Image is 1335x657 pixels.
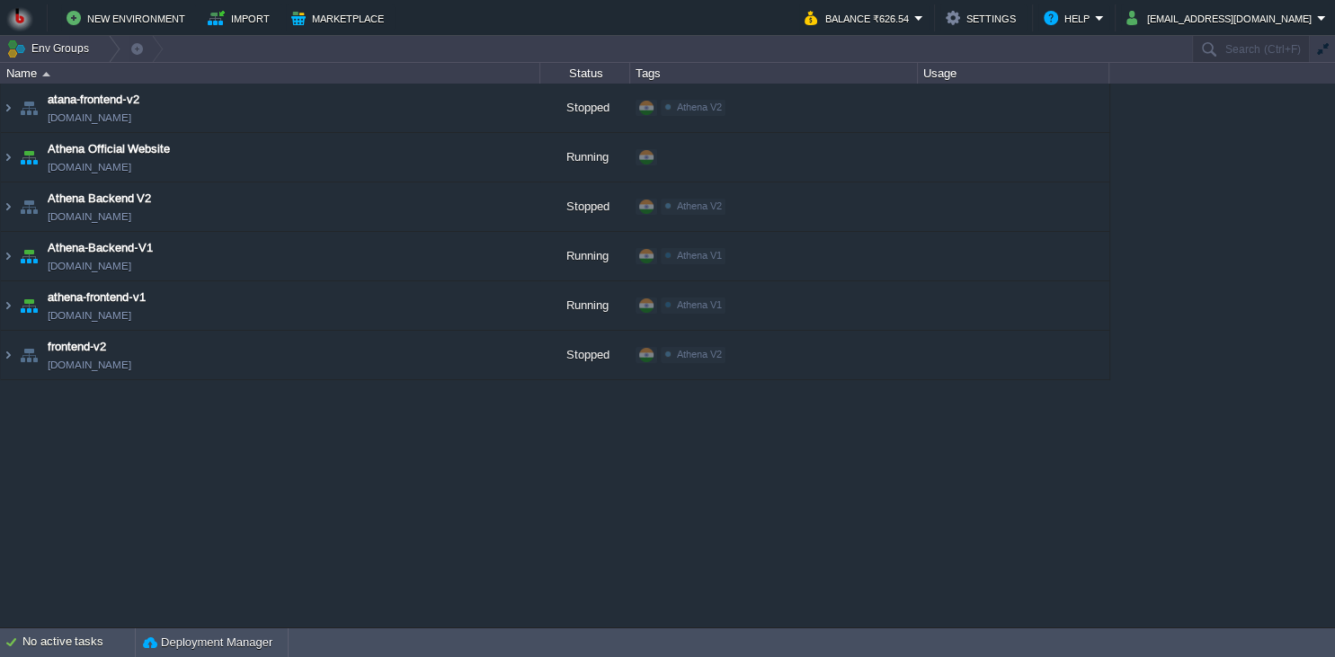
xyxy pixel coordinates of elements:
[1,232,15,280] img: AMDAwAAAACH5BAEAAAAALAAAAAABAAEAAAICRAEAOw==
[1044,7,1095,29] button: Help
[16,281,41,330] img: AMDAwAAAACH5BAEAAAAALAAAAAABAAEAAAICRAEAOw==
[16,232,41,280] img: AMDAwAAAACH5BAEAAAAALAAAAAABAAEAAAICRAEAOw==
[1,84,15,132] img: AMDAwAAAACH5BAEAAAAALAAAAAABAAEAAAICRAEAOw==
[540,232,630,280] div: Running
[22,628,135,657] div: No active tasks
[1,281,15,330] img: AMDAwAAAACH5BAEAAAAALAAAAAABAAEAAAICRAEAOw==
[208,7,275,29] button: Import
[16,331,41,379] img: AMDAwAAAACH5BAEAAAAALAAAAAABAAEAAAICRAEAOw==
[67,7,191,29] button: New Environment
[48,306,131,324] a: [DOMAIN_NAME]
[16,182,41,231] img: AMDAwAAAACH5BAEAAAAALAAAAAABAAEAAAICRAEAOw==
[541,63,629,84] div: Status
[48,158,131,176] a: [DOMAIN_NAME]
[677,250,722,261] span: Athena V1
[540,182,630,231] div: Stopped
[677,102,722,112] span: Athena V2
[677,200,722,211] span: Athena V2
[48,289,146,306] a: athena-frontend-v1
[2,63,539,84] div: Name
[919,63,1108,84] div: Usage
[1,182,15,231] img: AMDAwAAAACH5BAEAAAAALAAAAAABAAEAAAICRAEAOw==
[48,208,131,226] a: [DOMAIN_NAME]
[48,239,153,257] a: Athena-Backend-V1
[42,72,50,76] img: AMDAwAAAACH5BAEAAAAALAAAAAABAAEAAAICRAEAOw==
[48,257,131,275] a: [DOMAIN_NAME]
[1,331,15,379] img: AMDAwAAAACH5BAEAAAAALAAAAAABAAEAAAICRAEAOw==
[540,133,630,182] div: Running
[48,356,131,374] a: [DOMAIN_NAME]
[48,338,106,356] a: frontend-v2
[6,4,33,31] img: Bitss Techniques
[540,281,630,330] div: Running
[291,7,389,29] button: Marketplace
[540,331,630,379] div: Stopped
[631,63,917,84] div: Tags
[16,133,41,182] img: AMDAwAAAACH5BAEAAAAALAAAAAABAAEAAAICRAEAOw==
[1,133,15,182] img: AMDAwAAAACH5BAEAAAAALAAAAAABAAEAAAICRAEAOw==
[48,140,170,158] a: Athena Official Website
[677,299,722,310] span: Athena V1
[6,36,95,61] button: Env Groups
[805,7,914,29] button: Balance ₹626.54
[946,7,1021,29] button: Settings
[48,190,151,208] a: Athena Backend V2
[677,349,722,360] span: Athena V2
[1126,7,1317,29] button: [EMAIL_ADDRESS][DOMAIN_NAME]
[48,91,139,109] a: atana-frontend-v2
[16,84,41,132] img: AMDAwAAAACH5BAEAAAAALAAAAAABAAEAAAICRAEAOw==
[143,634,272,652] button: Deployment Manager
[48,109,131,127] a: [DOMAIN_NAME]
[540,84,630,132] div: Stopped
